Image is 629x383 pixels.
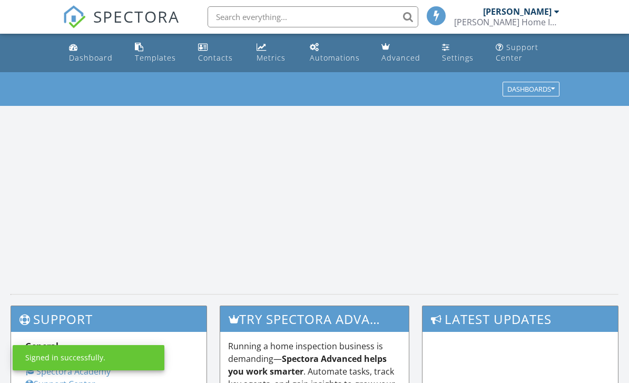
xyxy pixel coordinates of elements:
[442,53,474,63] div: Settings
[65,38,122,68] a: Dashboard
[306,38,369,68] a: Automations (Basic)
[228,353,387,377] strong: Spectora Advanced helps you work smarter
[93,5,180,27] span: SPECTORA
[492,38,564,68] a: Support Center
[194,38,244,68] a: Contacts
[310,53,360,63] div: Automations
[422,306,618,332] h3: Latest Updates
[63,5,86,28] img: The Best Home Inspection Software - Spectora
[208,6,418,27] input: Search everything...
[11,306,207,332] h3: Support
[198,53,233,63] div: Contacts
[63,14,180,36] a: SPECTORA
[503,82,559,97] button: Dashboards
[507,86,555,93] div: Dashboards
[377,38,429,68] a: Advanced
[454,17,559,27] div: DeLeon Home Inspections
[438,38,483,68] a: Settings
[496,42,538,63] div: Support Center
[25,340,58,352] strong: General
[483,6,552,17] div: [PERSON_NAME]
[257,53,286,63] div: Metrics
[220,306,409,332] h3: Try spectora advanced [DATE]
[25,366,111,377] a: Spectora Academy
[381,53,420,63] div: Advanced
[25,352,105,363] div: Signed in successfully.
[135,53,176,63] div: Templates
[69,53,113,63] div: Dashboard
[131,38,185,68] a: Templates
[252,38,297,68] a: Metrics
